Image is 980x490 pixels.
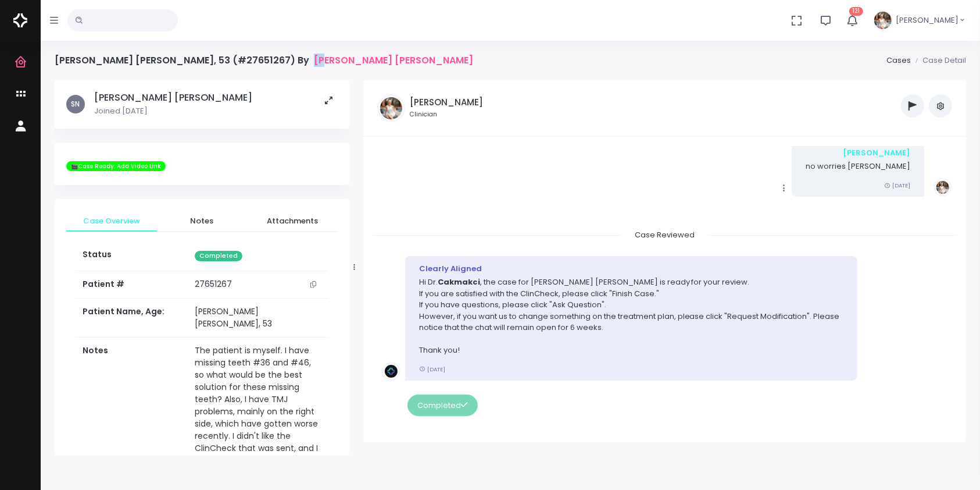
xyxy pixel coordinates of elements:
span: 121 [849,7,863,16]
a: Cases [886,55,911,66]
td: 27651267 [188,271,328,298]
li: Case Detail [911,55,966,66]
span: Attachments [256,215,328,227]
h5: [PERSON_NAME] [PERSON_NAME] [94,92,252,104]
small: [DATE] [884,182,910,189]
span: SN [66,95,85,113]
h5: [PERSON_NAME] [410,97,483,108]
span: Case Overview [76,215,148,227]
b: Cakmakci [438,276,480,287]
div: scrollable content [373,146,957,430]
img: Header Avatar [872,10,893,31]
p: Joined [DATE] [94,105,252,117]
small: Clinician [410,110,483,119]
th: Patient Name, Age: [76,299,188,338]
h4: [PERSON_NAME] [PERSON_NAME], 53 (#27651267) By [55,55,473,66]
span: Notes [166,215,238,227]
span: Completed [195,251,242,262]
img: Logo Horizontal [13,8,27,33]
div: [PERSON_NAME] [806,147,910,159]
p: Hi Dr. , the case for [PERSON_NAME] [PERSON_NAME] is ready for your review. If you are satisfied ... [419,276,844,356]
div: Clearly Aligned [419,263,844,275]
span: [PERSON_NAME] [896,15,958,26]
div: scrollable content [55,80,349,455]
td: [PERSON_NAME] [PERSON_NAME], 53 [188,299,328,338]
a: [PERSON_NAME] [PERSON_NAME] [314,55,473,66]
th: Patient # [76,271,188,299]
th: Status [76,242,188,271]
small: [DATE] [419,365,445,373]
span: Case Reviewed [621,226,709,244]
span: 🎬Case Ready. Add Video Link [66,161,166,172]
p: no worries [PERSON_NAME] [806,161,910,172]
